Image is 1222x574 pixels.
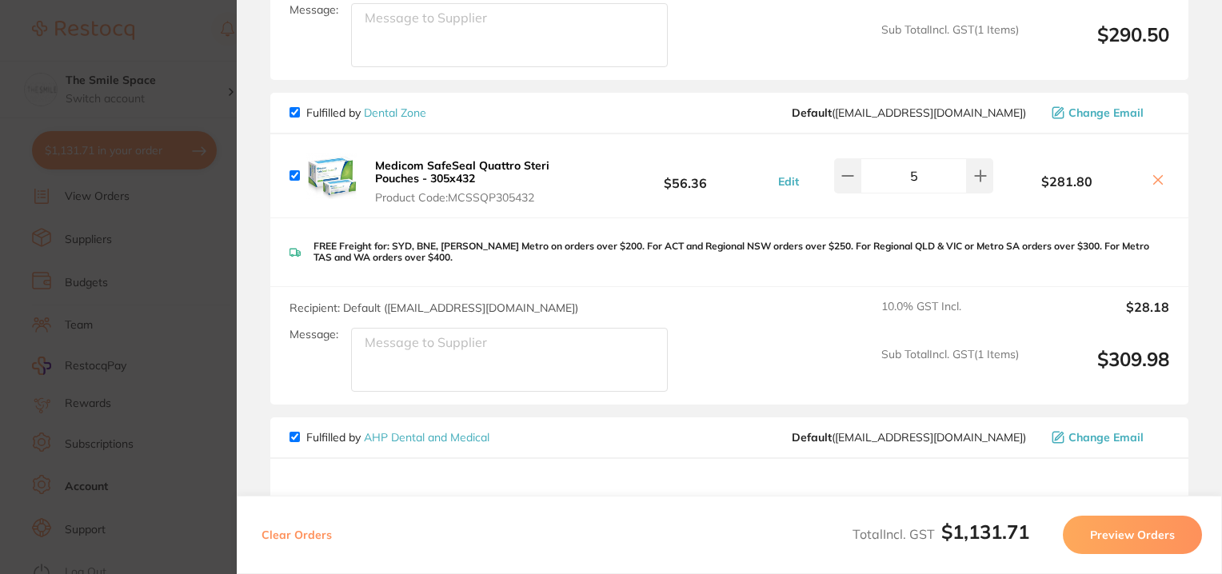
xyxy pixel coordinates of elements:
label: Message: [290,3,338,17]
p: Fulfilled by [306,106,426,119]
a: AHP Dental and Medical [364,430,489,444]
b: Medicom SafeSeal Quattro Steri Pouches - 305x432 [375,158,549,185]
span: Product Code: MCSSQP305432 [375,191,593,204]
p: FREE Freight for: SYD, BNE, [PERSON_NAME] Metro on orders over $200. For ACT and Regional NSW ord... [313,241,1169,264]
output: $309.98 [1032,348,1169,392]
output: $290.50 [1032,23,1169,67]
p: Fulfilled by [306,431,489,444]
b: $1,131.71 [941,520,1029,544]
span: 10.0 % GST Incl. [881,300,1019,335]
button: Medicom SafeSeal Quattro Steri Pouches - 305x432 Product Code:MCSSQP305432 [370,158,597,205]
button: Change Email [1047,106,1169,120]
button: Change Email [1047,430,1169,444]
span: Change Email [1068,106,1144,119]
b: $281.80 [993,174,1140,189]
span: Sub Total Incl. GST ( 1 Items) [881,23,1019,67]
b: Default [792,106,832,120]
a: Dental Zone [364,106,426,120]
span: Recipient: Default ( [EMAIL_ADDRESS][DOMAIN_NAME] ) [290,301,578,315]
span: Change Email [1068,431,1144,444]
img: aHRmcTBpdQ [306,150,357,201]
button: Edit [773,174,804,189]
span: orders@ahpdentalmedical.com.au [792,431,1026,444]
output: $28.18 [1032,300,1169,335]
b: $56.36 [597,161,773,191]
label: Message: [290,328,338,341]
span: hello@dentalzone.com.au [792,106,1026,119]
button: Bulk Discounts Aureum Mouthguard Boxes - Assorted Pack Product Code:AURGUMGBASS [370,490,597,567]
span: Sub Total Incl. GST ( 1 Items) [881,348,1019,392]
span: Total Incl. GST [853,526,1029,542]
b: Default [792,430,832,444]
button: Clear Orders [257,516,337,554]
button: Preview Orders [1063,516,1202,554]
